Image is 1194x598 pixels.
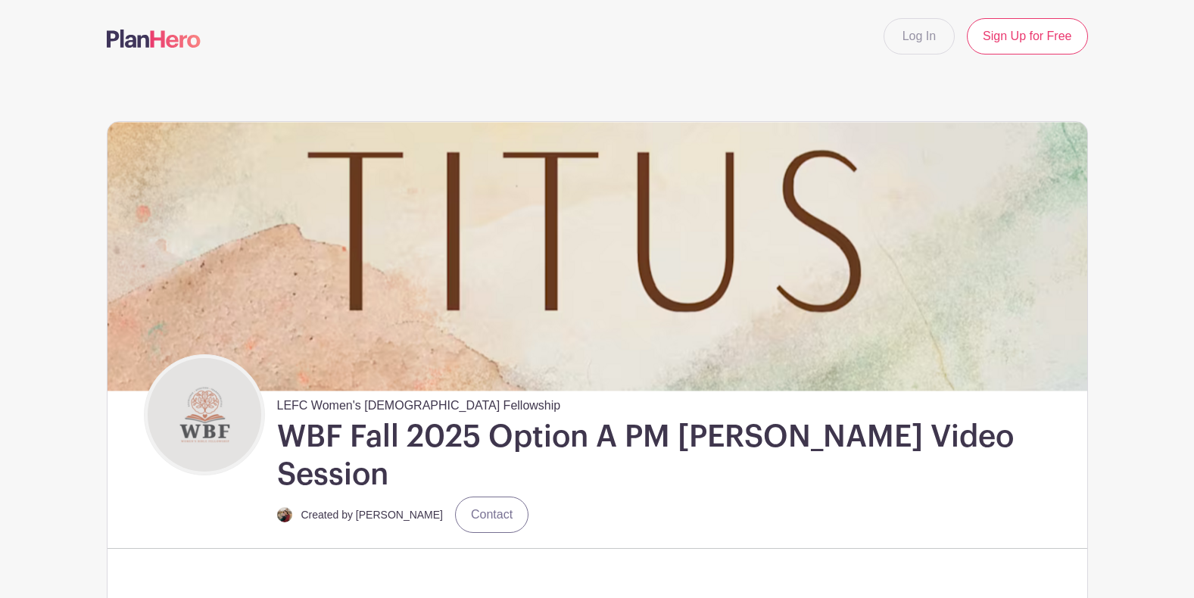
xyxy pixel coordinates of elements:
[884,18,955,55] a: Log In
[277,507,292,522] img: 1FBAD658-73F6-4E4B-B59F-CB0C05CD4BD1.jpeg
[108,122,1087,391] img: Website%20-%20coming%20soon.png
[301,509,444,521] small: Created by [PERSON_NAME]
[277,391,561,415] span: LEFC Women's [DEMOGRAPHIC_DATA] Fellowship
[148,358,261,472] img: WBF%20LOGO.png
[967,18,1087,55] a: Sign Up for Free
[107,30,201,48] img: logo-507f7623f17ff9eddc593b1ce0a138ce2505c220e1c5a4e2b4648c50719b7d32.svg
[455,497,528,533] a: Contact
[277,418,1081,494] h1: WBF Fall 2025 Option A PM [PERSON_NAME] Video Session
